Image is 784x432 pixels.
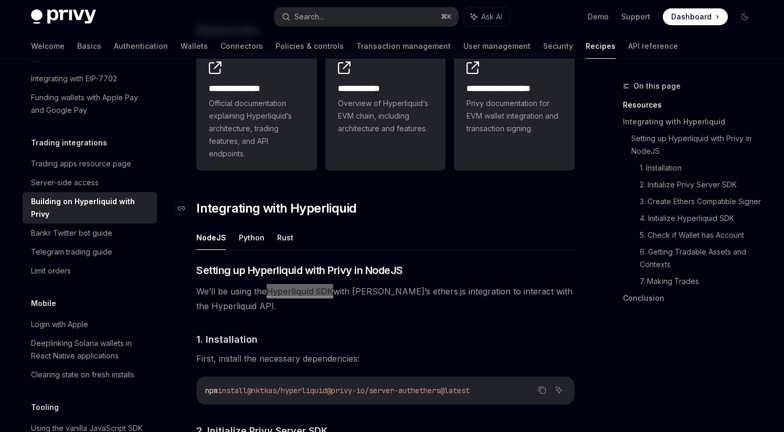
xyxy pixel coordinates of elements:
[218,386,247,395] span: install
[31,401,59,414] h5: Tooling
[23,88,157,120] a: Funding wallets with Apple Pay and Google Pay
[467,97,562,135] span: Privy documentation for EVM wallet integration and transaction signing.
[23,69,157,88] a: Integrating with EIP-7702
[77,34,101,59] a: Basics
[23,365,157,384] a: Clearing state on fresh installs
[481,12,502,22] span: Ask AI
[31,34,65,59] a: Welcome
[463,7,510,26] button: Ask AI
[31,265,71,277] div: Limit orders
[31,337,151,362] div: Deeplinking Solana wallets in React Native applications
[441,13,452,21] span: ⌘ K
[552,383,566,397] button: Ask AI
[31,318,88,331] div: Login with Apple
[23,173,157,192] a: Server-side access
[205,386,218,395] span: npm
[175,200,196,217] a: Navigate to header
[31,136,107,149] h5: Trading integrations
[31,9,96,24] img: dark logo
[736,8,753,25] button: Toggle dark mode
[196,51,317,171] a: **** **** **** *Official documentation explaining Hyperliquid’s architecture, trading features, a...
[196,332,258,346] span: 1. Installation
[274,7,458,26] button: Search...⌘K
[327,386,415,395] span: @privy-io/server-auth
[196,351,575,366] span: First, install the necessary dependencies:
[31,227,112,239] div: Bankr Twitter bot guide
[640,273,761,290] a: 7. Making Trades
[640,210,761,227] a: 4. Initialize Hyperliquid SDK
[640,160,761,176] a: 1. Installation
[621,12,650,22] a: Support
[23,261,157,280] a: Limit orders
[454,51,575,171] a: **** **** **** *****Privy documentation for EVM wallet integration and transaction signing.
[628,34,678,59] a: API reference
[220,34,263,59] a: Connectors
[31,176,99,189] div: Server-side access
[196,200,356,217] span: Integrating with Hyperliquid
[114,34,168,59] a: Authentication
[31,91,151,117] div: Funding wallets with Apple Pay and Google Pay
[277,225,293,250] button: Rust
[535,383,549,397] button: Copy the contents from the code block
[640,193,761,210] a: 3. Create Ethers Compatible Signer
[181,34,208,59] a: Wallets
[31,157,131,170] div: Trading apps resource page
[196,225,226,250] button: NodeJS
[196,263,403,278] span: Setting up Hyperliquid with Privy in NodeJS
[633,80,681,92] span: On this page
[31,246,112,258] div: Telegram trading guide
[31,297,56,310] h5: Mobile
[247,386,327,395] span: @nktkas/hyperliquid
[543,34,573,59] a: Security
[23,243,157,261] a: Telegram trading guide
[294,10,324,23] div: Search...
[415,386,470,395] span: ethers@latest
[23,334,157,365] a: Deeplinking Solana wallets in React Native applications
[623,97,761,113] a: Resources
[267,286,333,297] a: Hyperliquid SDK
[276,34,344,59] a: Policies & controls
[640,176,761,193] a: 2. Initialize Privy Server SDK
[23,192,157,224] a: Building on Hyperliquid with Privy
[31,72,117,85] div: Integrating with EIP-7702
[325,51,446,171] a: **** **** ***Overview of Hyperliquid’s EVM chain, including architecture and features.
[31,368,134,381] div: Clearing state on fresh installs
[463,34,531,59] a: User management
[31,195,151,220] div: Building on Hyperliquid with Privy
[623,290,761,307] a: Conclusion
[23,224,157,243] a: Bankr Twitter bot guide
[631,130,761,160] a: Setting up Hyperliquid with Privy in NodeJS
[209,97,304,160] span: Official documentation explaining Hyperliquid’s architecture, trading features, and API endpoints.
[586,34,616,59] a: Recipes
[196,284,575,313] span: We’ll be using the with [PERSON_NAME]’s ethers.js integration to interact with the Hyperliquid API.
[663,8,728,25] a: Dashboard
[356,34,451,59] a: Transaction management
[239,225,264,250] button: Python
[23,315,157,334] a: Login with Apple
[23,154,157,173] a: Trading apps resource page
[640,244,761,273] a: 6. Getting Tradable Assets and Contexts
[640,227,761,244] a: 5. Check if Wallet has Account
[588,12,609,22] a: Demo
[338,97,433,135] span: Overview of Hyperliquid’s EVM chain, including architecture and features.
[671,12,712,22] span: Dashboard
[623,113,761,130] a: Integrating with Hyperliquid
